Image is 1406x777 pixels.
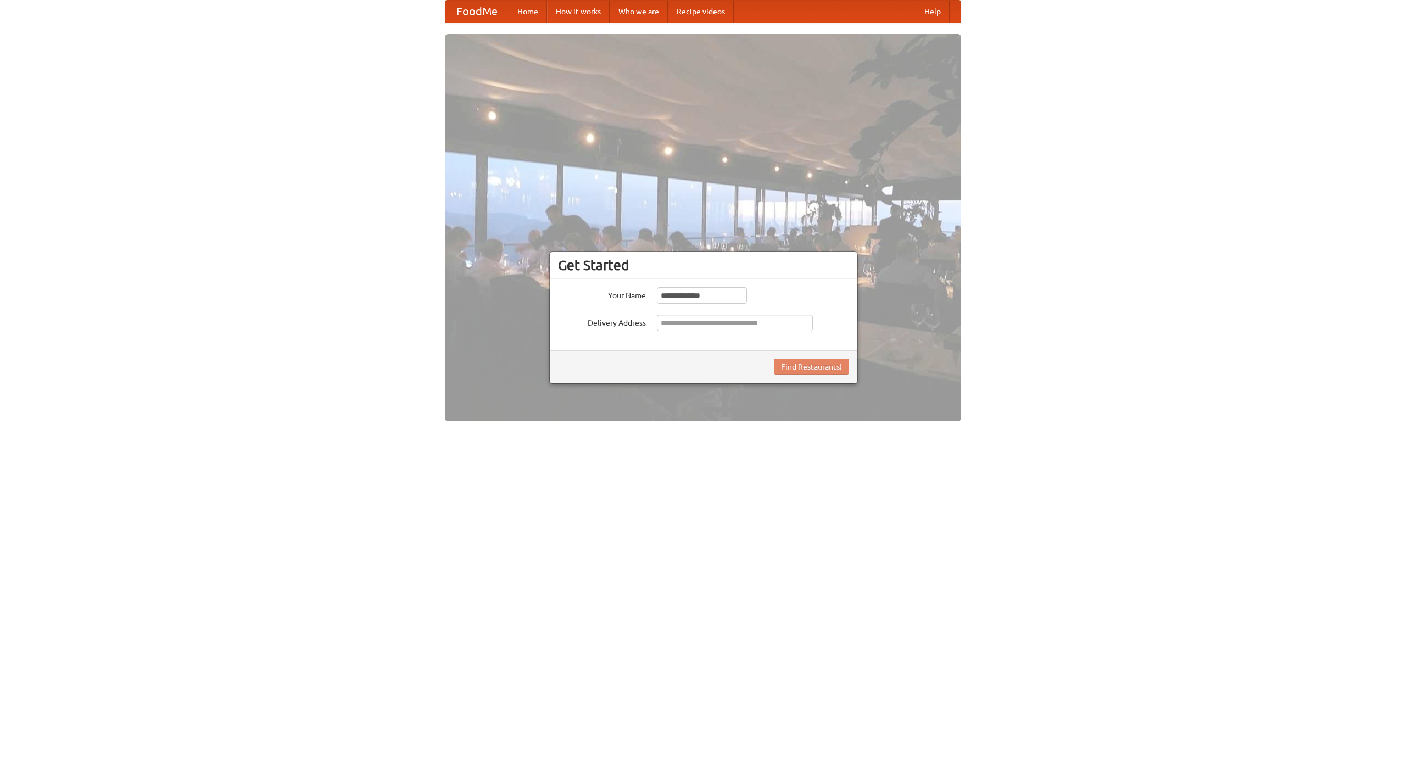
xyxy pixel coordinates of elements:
a: How it works [547,1,610,23]
label: Your Name [558,287,646,301]
h3: Get Started [558,257,849,273]
a: Recipe videos [668,1,734,23]
a: Help [916,1,950,23]
a: Who we are [610,1,668,23]
a: FoodMe [445,1,509,23]
a: Home [509,1,547,23]
label: Delivery Address [558,315,646,328]
button: Find Restaurants! [774,359,849,375]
